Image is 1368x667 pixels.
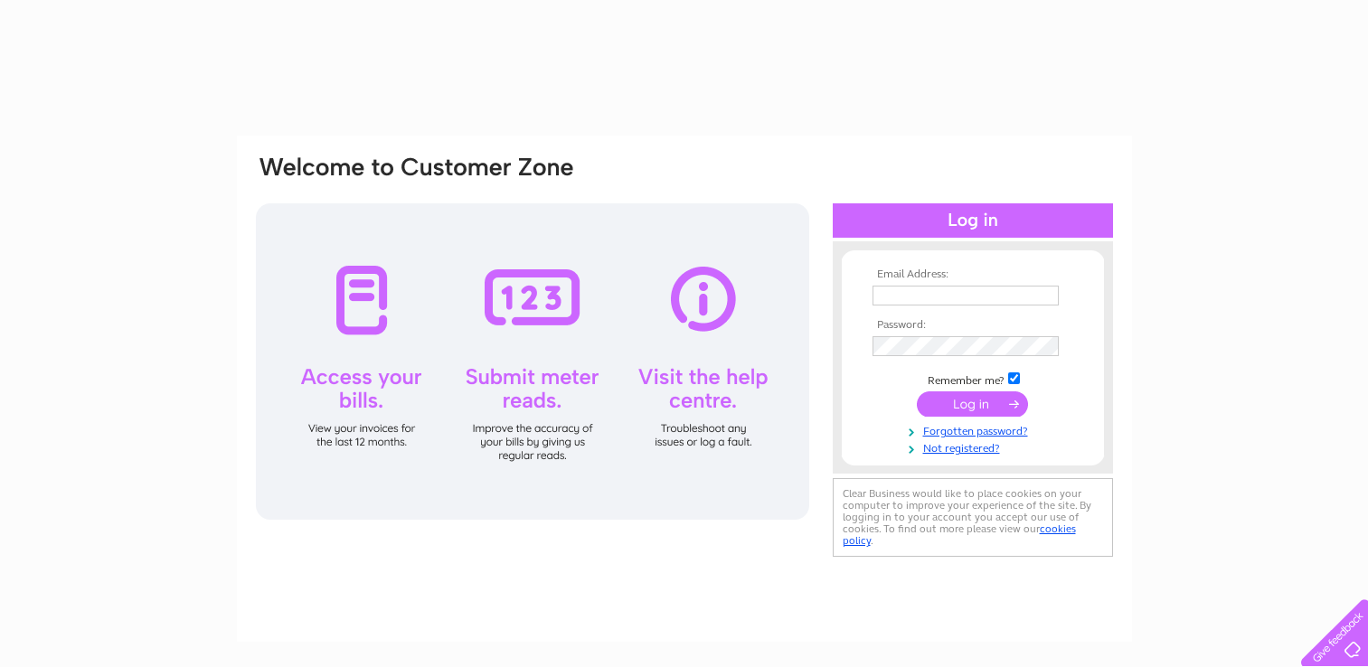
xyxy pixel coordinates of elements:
input: Submit [917,391,1028,417]
th: Password: [868,319,1078,332]
a: Not registered? [873,438,1078,456]
a: Forgotten password? [873,421,1078,438]
a: cookies policy [843,522,1076,547]
th: Email Address: [868,268,1078,281]
td: Remember me? [868,370,1078,388]
div: Clear Business would like to place cookies on your computer to improve your experience of the sit... [833,478,1113,557]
